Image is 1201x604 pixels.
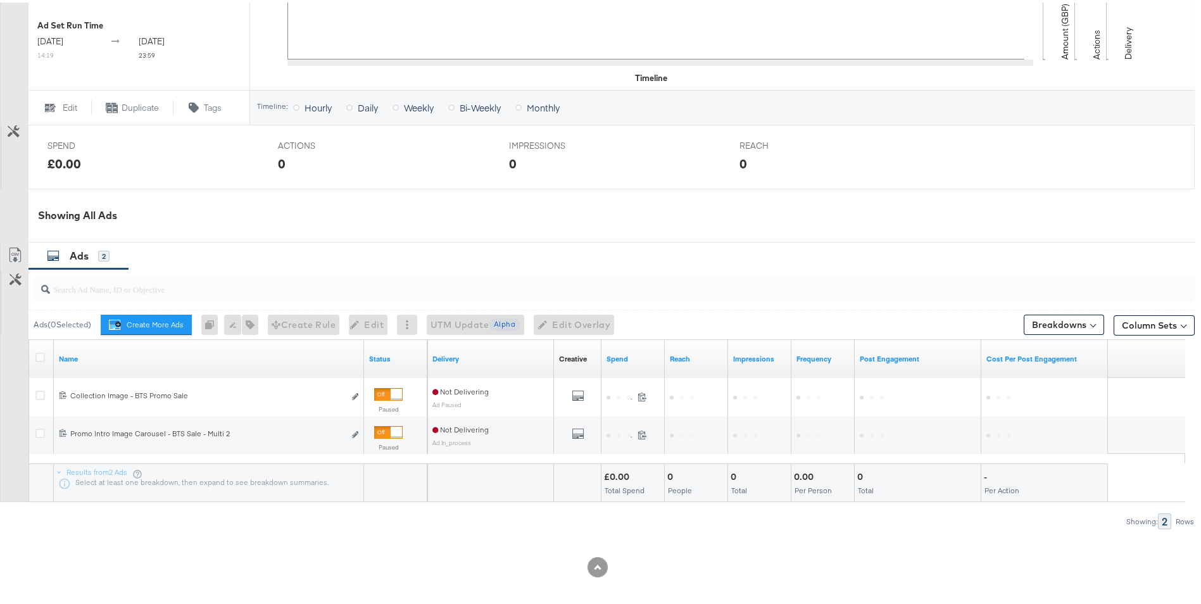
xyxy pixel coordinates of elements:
[204,99,222,111] span: Tags
[796,351,850,362] a: The average number of times your ad was served to each person.
[559,351,587,362] div: Creative
[50,269,1088,294] input: Search Ad Name, ID or Objective
[432,384,489,394] span: Not Delivering
[509,137,604,149] span: IMPRESSIONS
[605,483,645,493] span: Total Spend
[256,99,288,108] div: Timeline:
[794,469,817,481] div: 0.00
[28,98,91,113] button: Edit
[122,99,159,111] span: Duplicate
[667,469,677,481] div: 0
[668,483,692,493] span: People
[37,48,54,57] sub: 14:19
[38,206,1195,220] div: Showing All Ads
[201,312,224,332] div: 0
[70,247,89,260] span: Ads
[1114,313,1195,333] button: Column Sets
[460,99,501,111] span: Bi-Weekly
[47,152,81,170] div: £0.00
[305,99,332,111] span: Hourly
[139,33,165,44] span: [DATE]
[278,152,286,170] div: 0
[858,483,874,493] span: Total
[860,351,976,362] a: The number of actions related to your Page's posts as a result of your ad.
[47,137,142,149] span: SPEND
[731,469,740,481] div: 0
[984,483,1019,493] span: Per Action
[98,248,110,260] div: 2
[173,98,237,113] button: Tags
[101,312,192,332] button: Create More Ads
[1126,515,1158,524] div: Showing:
[739,137,834,149] span: REACH
[984,469,991,481] div: -
[1158,511,1171,527] div: 2
[358,99,378,111] span: Daily
[63,99,77,111] span: Edit
[733,351,786,362] a: The number of times your ad was served. On mobile apps an ad is counted as served the first time ...
[139,48,155,57] sub: 23:59
[432,436,471,444] sub: Ad In_process
[369,351,422,362] a: Shows the current state of your Ad.
[374,441,403,449] label: Paused
[1024,312,1104,332] button: Breakdowns
[739,152,747,170] div: 0
[670,351,723,362] a: The number of people your ad was served to.
[432,422,489,432] span: Not Delivering
[857,469,867,481] div: 0
[731,483,747,493] span: Total
[34,317,91,328] div: Ads ( 0 Selected)
[432,351,549,362] a: Reflects the ability of your Ad to achieve delivery.
[37,17,240,29] div: Ad Set Run Time
[91,98,173,113] button: Duplicate
[559,351,587,362] a: Shows the creative associated with your ad.
[70,426,344,436] div: Promo Intro Image Carousel - BTS Sale - Multi 2
[37,33,63,44] span: [DATE]
[795,483,832,493] span: Per Person
[607,351,660,362] a: The total amount spent to date.
[432,398,462,406] sub: Ad Paused
[604,469,633,481] div: £0.00
[986,351,1103,362] a: The average cost per action related to your Page's posts as a result of your ad.
[1175,515,1195,524] div: Rows
[404,99,434,111] span: Weekly
[278,137,373,149] span: ACTIONS
[374,403,403,411] label: Paused
[509,152,517,170] div: 0
[59,351,359,362] a: Ad Name.
[70,388,344,398] div: Collection Image - BTS Promo Sale
[527,99,560,111] span: Monthly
